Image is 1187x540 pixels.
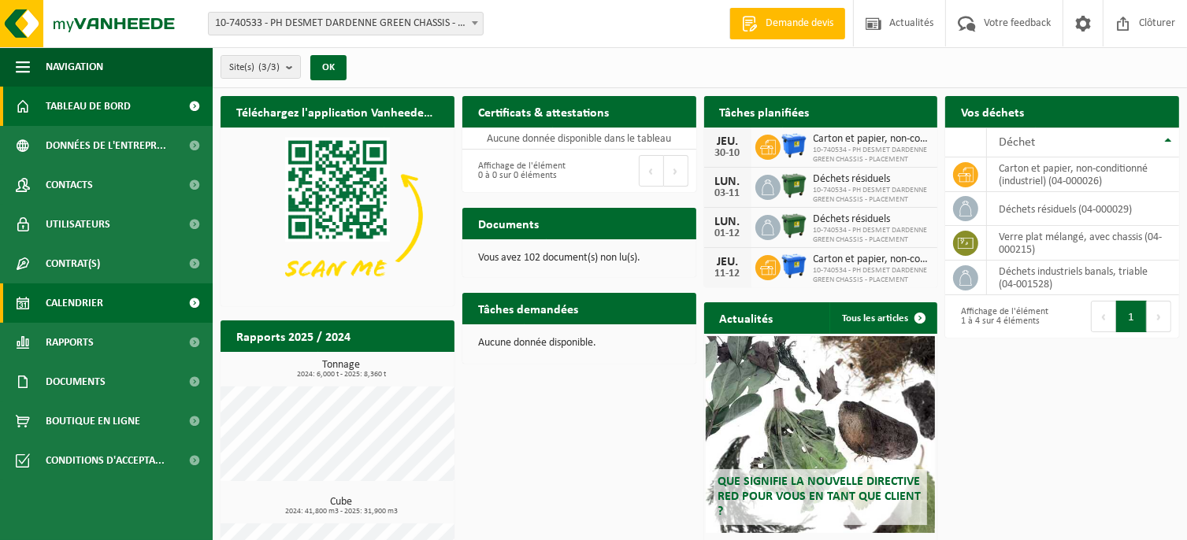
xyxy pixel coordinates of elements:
[729,8,845,39] a: Demande devis
[46,244,100,283] span: Contrat(s)
[814,133,930,146] span: Carton et papier, non-conditionné (industriel)
[462,128,696,150] td: Aucune donnée disponible dans le tableau
[228,360,454,379] h3: Tonnage
[228,508,454,516] span: 2024: 41,800 m3 - 2025: 31,900 m3
[462,208,555,239] h2: Documents
[1147,301,1171,332] button: Next
[712,135,744,148] div: JEU.
[46,205,110,244] span: Utilisateurs
[46,47,103,87] span: Navigation
[462,293,594,324] h2: Tâches demandées
[987,226,1179,261] td: verre plat mélangé, avec chassis (04-000215)
[310,55,347,80] button: OK
[228,371,454,379] span: 2024: 6,000 t - 2025: 8,360 t
[46,441,165,480] span: Conditions d'accepta...
[987,192,1179,226] td: déchets résiduels (04-000029)
[781,253,807,279] img: WB-1100-HPE-BE-01
[712,256,744,268] div: JEU.
[814,146,930,165] span: 10-740534 - PH DESMET DARDENNE GREEN CHASSIS - PLACEMENT
[221,128,454,303] img: Download de VHEPlus App
[712,148,744,159] div: 30-10
[814,173,930,186] span: Déchets résiduels
[987,261,1179,295] td: déchets industriels banals, triable (04-001528)
[478,253,681,264] p: Vous avez 102 document(s) non lu(s).
[639,155,664,187] button: Previous
[46,165,93,205] span: Contacts
[478,338,681,349] p: Aucune donnée disponible.
[999,136,1035,149] span: Déchet
[704,302,789,333] h2: Actualités
[46,362,106,401] span: Documents
[46,323,94,362] span: Rapports
[814,266,930,285] span: 10-740534 - PH DESMET DARDENNE GREEN CHASSIS - PLACEMENT
[462,96,625,127] h2: Certificats & attestations
[221,96,454,127] h2: Téléchargez l'application Vanheede+ maintenant!
[221,55,301,79] button: Site(s)(3/3)
[712,176,744,188] div: LUN.
[209,13,483,35] span: 10-740533 - PH DESMET DARDENNE GREEN CHASSIS - CHIMAY
[945,96,1040,127] h2: Vos déchets
[229,56,280,80] span: Site(s)
[712,268,744,279] div: 11-12
[1091,301,1116,332] button: Previous
[46,87,131,126] span: Tableau de bord
[46,283,103,323] span: Calendrier
[1116,301,1147,332] button: 1
[781,213,807,239] img: WB-1100-HPE-GN-01
[470,153,571,188] div: Affichage de l'élément 0 à 0 sur 0 éléments
[829,302,936,334] a: Tous les articles
[228,497,454,516] h3: Cube
[46,401,140,441] span: Boutique en ligne
[317,351,453,383] a: Consulter les rapports
[258,62,280,72] count: (3/3)
[814,213,930,226] span: Déchets résiduels
[718,475,921,518] span: Que signifie la nouvelle directive RED pour vous en tant que client ?
[987,157,1179,192] td: carton et papier, non-conditionné (industriel) (04-000026)
[814,186,930,205] span: 10-740534 - PH DESMET DARDENNE GREEN CHASSIS - PLACEMENT
[706,336,935,533] a: Que signifie la nouvelle directive RED pour vous en tant que client ?
[704,96,825,127] h2: Tâches planifiées
[712,228,744,239] div: 01-12
[208,12,484,35] span: 10-740533 - PH DESMET DARDENNE GREEN CHASSIS - CHIMAY
[46,126,166,165] span: Données de l'entrepr...
[762,16,837,31] span: Demande devis
[814,253,930,266] span: Carton et papier, non-conditionné (industriel)
[953,299,1054,334] div: Affichage de l'élément 1 à 4 sur 4 éléments
[664,155,688,187] button: Next
[712,188,744,199] div: 03-11
[781,132,807,159] img: WB-1100-HPE-BE-01
[221,320,366,351] h2: Rapports 2025 / 2024
[712,216,744,228] div: LUN.
[781,172,807,199] img: WB-1100-HPE-GN-01
[814,226,930,245] span: 10-740534 - PH DESMET DARDENNE GREEN CHASSIS - PLACEMENT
